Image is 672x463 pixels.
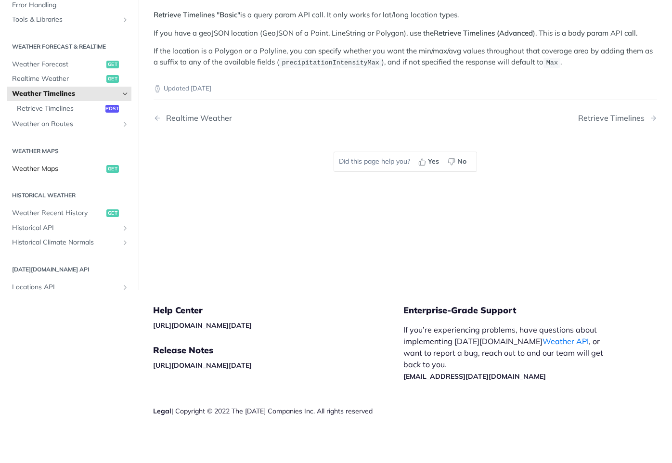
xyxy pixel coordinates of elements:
[153,321,252,330] a: [URL][DOMAIN_NAME][DATE]
[106,75,119,83] span: get
[121,120,129,128] button: Show subpages for Weather on Routes
[7,221,131,235] a: Historical APIShow subpages for Historical API
[153,345,403,356] h5: Release Notes
[546,59,558,66] span: Max
[154,10,240,19] strong: Retrieve Timelines "Basic"
[12,60,104,69] span: Weather Forecast
[7,235,131,250] a: Historical Climate NormalsShow subpages for Historical Climate Normals
[7,87,131,101] a: Weather TimelinesHide subpages for Weather Timelines
[153,406,403,416] div: | Copyright © 2022 The [DATE] Companies Inc. All rights reserved
[578,114,657,123] a: Next Page: Retrieve Timelines
[428,156,439,167] span: Yes
[154,28,657,39] p: If you have a geoJSON location (GeoJSON of a Point, LineString or Polygon), use the ). This is a ...
[434,28,533,38] strong: Retrieve Timelines (Advanced
[12,283,119,292] span: Locations API
[153,407,171,415] a: Legal
[161,114,232,123] div: Realtime Weather
[154,46,657,68] p: If the location is a Polygon or a Polyline, you can specify whether you want the min/max/avg valu...
[154,114,369,123] a: Previous Page: Realtime Weather
[12,238,119,247] span: Historical Climate Normals
[7,72,131,86] a: Realtime Weatherget
[7,265,131,274] h2: [DATE][DOMAIN_NAME] API
[578,114,649,123] div: Retrieve Timelines
[121,239,129,246] button: Show subpages for Historical Climate Normals
[12,223,119,233] span: Historical API
[12,89,119,99] span: Weather Timelines
[153,361,252,370] a: [URL][DOMAIN_NAME][DATE]
[12,208,104,218] span: Weather Recent History
[154,10,657,21] p: is a query param API call. It only works for lat/long location types.
[457,156,466,167] span: No
[7,117,131,131] a: Weather on RoutesShow subpages for Weather on Routes
[154,104,657,132] nav: Pagination Controls
[12,164,104,174] span: Weather Maps
[543,336,589,346] a: Weather API
[12,119,119,129] span: Weather on Routes
[17,104,103,114] span: Retrieve Timelines
[334,152,477,172] div: Did this page help you?
[121,224,129,232] button: Show subpages for Historical API
[154,84,657,93] p: Updated [DATE]
[121,90,129,98] button: Hide subpages for Weather Timelines
[121,283,129,291] button: Show subpages for Locations API
[7,147,131,155] h2: Weather Maps
[7,162,131,176] a: Weather Mapsget
[7,280,131,295] a: Locations APIShow subpages for Locations API
[444,154,472,169] button: No
[403,305,629,316] h5: Enterprise-Grade Support
[12,15,119,25] span: Tools & Libraries
[12,0,129,10] span: Error Handling
[7,13,131,27] a: Tools & LibrariesShow subpages for Tools & Libraries
[106,61,119,68] span: get
[106,165,119,173] span: get
[12,74,104,84] span: Realtime Weather
[153,305,403,316] h5: Help Center
[7,206,131,220] a: Weather Recent Historyget
[105,105,119,113] span: post
[121,16,129,24] button: Show subpages for Tools & Libraries
[403,372,546,381] a: [EMAIL_ADDRESS][DATE][DOMAIN_NAME]
[403,324,613,382] p: If you’re experiencing problems, have questions about implementing [DATE][DOMAIN_NAME] , or want ...
[7,191,131,200] h2: Historical Weather
[415,154,444,169] button: Yes
[7,42,131,51] h2: Weather Forecast & realtime
[7,57,131,72] a: Weather Forecastget
[106,209,119,217] span: get
[12,102,131,116] a: Retrieve Timelinespost
[282,59,379,66] span: precipitationIntensityMax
